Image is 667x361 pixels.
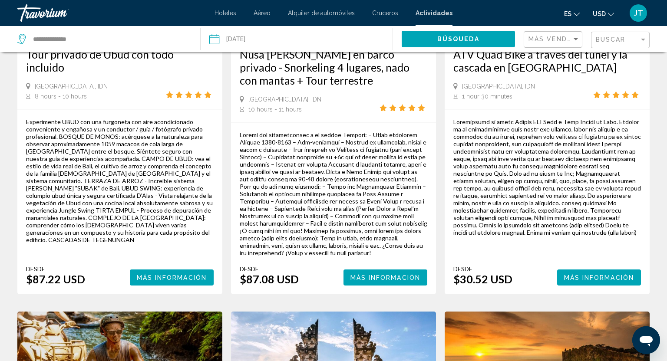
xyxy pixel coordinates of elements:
[632,326,660,354] iframe: Button to launch messaging window
[593,10,606,17] span: USD
[564,10,571,17] span: es
[240,265,299,272] div: Desde
[350,274,421,281] span: Más información
[35,83,108,90] span: [GEOGRAPHIC_DATA], IDN
[26,272,85,286] div: $87.22 USD
[17,4,206,22] a: Travorium
[372,10,398,16] a: Cruceros
[26,265,85,272] div: Desde
[248,96,321,103] span: [GEOGRAPHIC_DATA], IDN
[564,274,634,281] span: Más información
[215,10,236,16] a: Hoteles
[343,269,428,286] button: Más información
[137,274,207,281] span: Más información
[557,269,641,286] button: Más información
[240,48,427,87] a: ️Nusa [PERSON_NAME] en barco privado - Snorkeling 4 lugares, nado con mantas + Tour terrestre
[402,31,515,47] button: Búsqueda
[240,272,299,286] div: $87.08 USD
[130,269,214,286] button: Más información
[26,48,214,74] a: Tour privado de Ubud con todo incluido
[453,48,641,74] a: ATV Quad Bike a través del túnel y la cascada en [GEOGRAPHIC_DATA]
[564,7,580,20] button: Change language
[288,10,355,16] a: Alquiler de automóviles
[528,36,585,43] span: Más vendidos
[462,93,512,100] span: 1 hour 30 minutes
[254,10,271,16] a: Aéreo
[596,36,626,43] span: Buscar
[627,4,650,22] button: User Menu
[35,93,87,100] span: 8 hours - 10 hours
[416,10,452,16] a: Actividades
[437,36,479,43] span: Búsqueda
[453,118,641,236] div: Loremipsumd si ametc Adipis ELI Sedd e Temp Incidi ut Labo. Etdolor ma al enimadminimve quis nost...
[240,131,427,256] div: Loremi dol sitametconsec a el seddoe Tempori: – Utlab etdolorem Aliquae 1380-8163 – Adm-veniamqui...
[248,106,302,113] span: 10 hours - 11 hours
[26,118,214,243] div: Experimente UBUD con una furgoneta con aire acondicionado conveniente y engañosa y un conductor /...
[591,31,650,49] button: Filter
[453,265,512,272] div: Desde
[453,272,512,286] div: $30.52 USD
[634,9,643,17] span: JT
[528,36,580,43] mat-select: Sort by
[593,7,614,20] button: Change currency
[209,26,392,52] button: Date: Sep 17, 2025
[462,83,535,90] span: [GEOGRAPHIC_DATA], IDN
